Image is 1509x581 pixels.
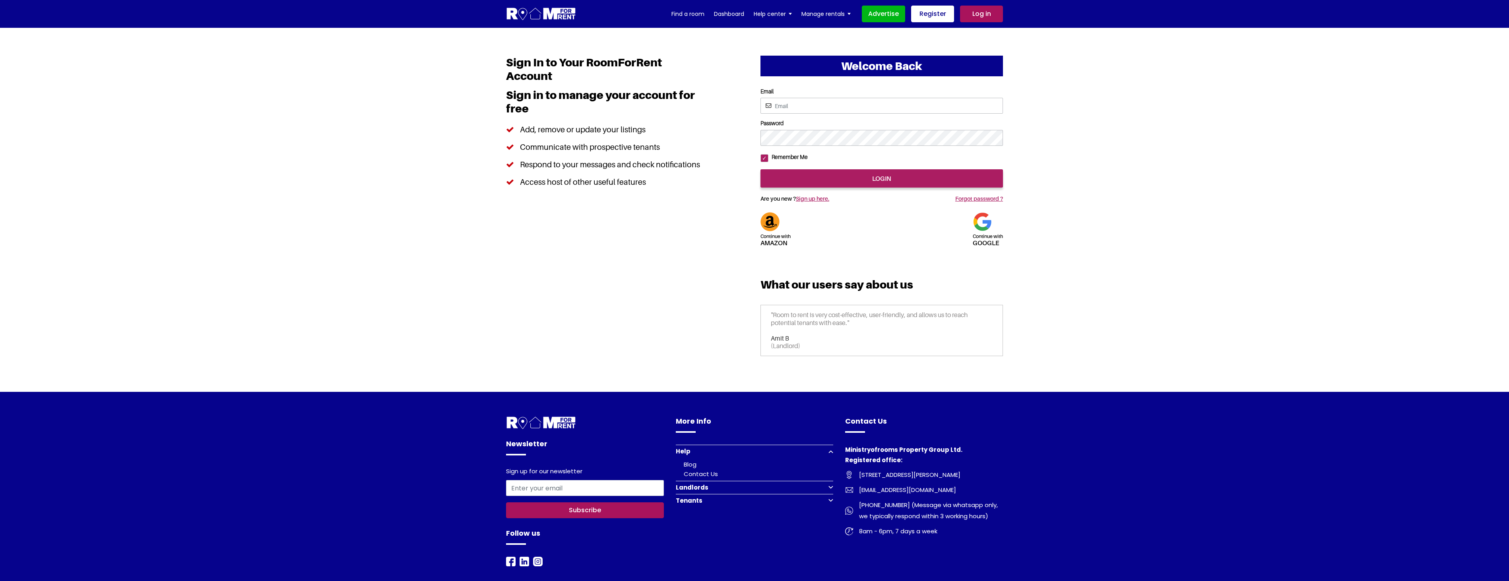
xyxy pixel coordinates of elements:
[676,445,834,458] button: Help
[853,500,1003,522] span: [PHONE_NUMBER] (Message via whatsapp only, we typically respond within 3 working hours)
[506,416,576,430] img: Room For Rent
[506,121,706,138] li: Add, remove or update your listings
[671,8,704,20] a: Find a room
[506,528,664,545] h4: Follow us
[676,481,834,494] button: Landlords
[911,6,954,22] a: Register
[520,557,529,566] img: Room For Rent
[506,138,706,156] li: Communicate with prospective tenants
[760,233,791,240] span: Continue with
[973,217,1003,246] a: Continue withgoogle
[506,480,664,496] input: Enter your email
[845,507,853,515] img: Room For Rent
[845,500,1003,522] a: [PHONE_NUMBER] (Message via whatsapp only, we typically respond within 3 working hours)
[760,231,791,246] h5: Amazon
[771,311,993,334] p: "Room to rent is very cost-effective, user-friendly, and allows us to reach potential tenants wit...
[714,8,744,20] a: Dashboard
[533,557,543,566] a: Instagram
[801,8,851,20] a: Manage rentals
[771,335,993,342] h6: Amit B
[506,557,516,566] img: Room For Rent
[845,445,1003,469] h4: Ministryofrooms Property Group Ltd. Registered office:
[506,7,576,21] img: Logo for Room for Rent, featuring a welcoming design with a house icon and modern typography
[845,484,1003,496] a: [EMAIL_ADDRESS][DOMAIN_NAME]
[506,557,516,566] a: Facebook
[754,8,792,20] a: Help center
[684,470,718,478] a: Contact Us
[845,469,1003,480] a: [STREET_ADDRESS][PERSON_NAME]
[845,526,1003,537] a: 8am - 6pm, 7 days a week
[845,527,853,535] img: Room For Rent
[845,416,1003,433] h4: Contact Us
[760,56,1003,76] h2: Welcome Back
[760,188,897,206] h5: Are you new ?
[506,502,664,518] button: Subscribe
[760,98,1003,114] input: Email
[853,526,937,537] span: 8am - 6pm, 7 days a week
[506,438,664,455] h4: Newsletter
[506,156,706,173] li: Respond to your messages and check notifications
[955,195,1003,202] a: Forgot password ?
[768,154,808,161] label: Remember Me
[760,217,791,246] a: Continue withAmazon
[760,212,780,231] img: Amazon
[533,557,543,566] img: Room For Rent
[973,233,1003,240] span: Continue with
[796,195,829,202] a: Sign up here.
[676,416,834,433] h4: More Info
[760,278,1003,297] h3: What our users say about us
[506,173,706,191] li: Access host of other useful features
[845,471,853,479] img: Room For Rent
[684,460,696,469] a: Blog
[845,486,853,494] img: Room For Rent
[853,469,960,480] span: [STREET_ADDRESS][PERSON_NAME]
[973,212,992,231] img: Google
[506,88,706,121] h3: Sign in to manage your account for free
[960,6,1003,22] a: Log in
[506,468,582,477] label: Sign up for our newsletter
[760,88,1003,95] label: Email
[862,6,905,22] a: Advertise
[520,557,529,566] a: LinkedIn
[506,56,706,88] h1: Sign In to Your RoomForRent Account
[973,231,1003,246] h5: google
[760,120,1003,127] label: Password
[853,484,956,496] span: [EMAIL_ADDRESS][DOMAIN_NAME]
[760,169,1003,188] input: login
[676,494,834,507] button: Tenants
